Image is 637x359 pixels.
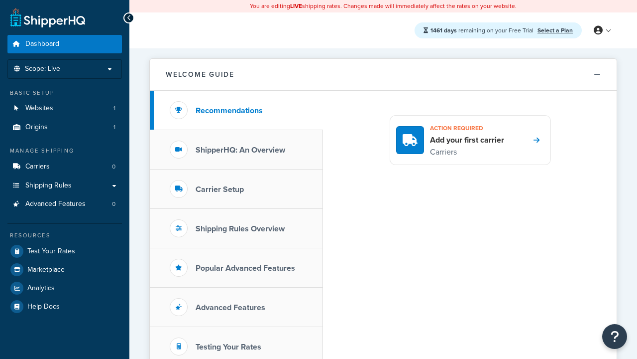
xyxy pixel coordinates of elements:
[196,303,265,312] h3: Advanced Features
[7,99,122,118] li: Websites
[7,99,122,118] a: Websites1
[166,71,234,78] h2: Welcome Guide
[430,26,457,35] strong: 1461 days
[196,185,244,194] h3: Carrier Setup
[25,123,48,132] span: Origins
[113,104,115,113] span: 1
[7,177,122,195] a: Shipping Rules
[196,146,285,155] h3: ShipperHQ: An Overview
[7,298,122,316] a: Help Docs
[27,303,60,311] span: Help Docs
[7,118,122,137] a: Origins1
[7,147,122,155] div: Manage Shipping
[7,231,122,240] div: Resources
[113,123,115,132] span: 1
[7,158,122,176] li: Carriers
[150,59,617,91] button: Welcome Guide
[25,200,86,208] span: Advanced Features
[27,266,65,274] span: Marketplace
[196,343,261,352] h3: Testing Your Rates
[430,26,535,35] span: remaining on your Free Trial
[27,284,55,293] span: Analytics
[7,242,122,260] a: Test Your Rates
[25,163,50,171] span: Carriers
[7,279,122,297] a: Analytics
[196,106,263,115] h3: Recommendations
[27,247,75,256] span: Test Your Rates
[430,146,504,159] p: Carriers
[196,224,285,233] h3: Shipping Rules Overview
[537,26,573,35] a: Select a Plan
[7,35,122,53] a: Dashboard
[7,195,122,213] a: Advanced Features0
[7,89,122,97] div: Basic Setup
[430,135,504,146] h4: Add your first carrier
[430,122,504,135] h3: Action required
[7,158,122,176] a: Carriers0
[602,324,627,349] button: Open Resource Center
[290,1,302,10] b: LIVE
[112,200,115,208] span: 0
[112,163,115,171] span: 0
[7,261,122,279] a: Marketplace
[7,118,122,137] li: Origins
[25,65,60,73] span: Scope: Live
[25,104,53,113] span: Websites
[196,264,295,273] h3: Popular Advanced Features
[7,195,122,213] li: Advanced Features
[25,181,72,190] span: Shipping Rules
[25,40,59,48] span: Dashboard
